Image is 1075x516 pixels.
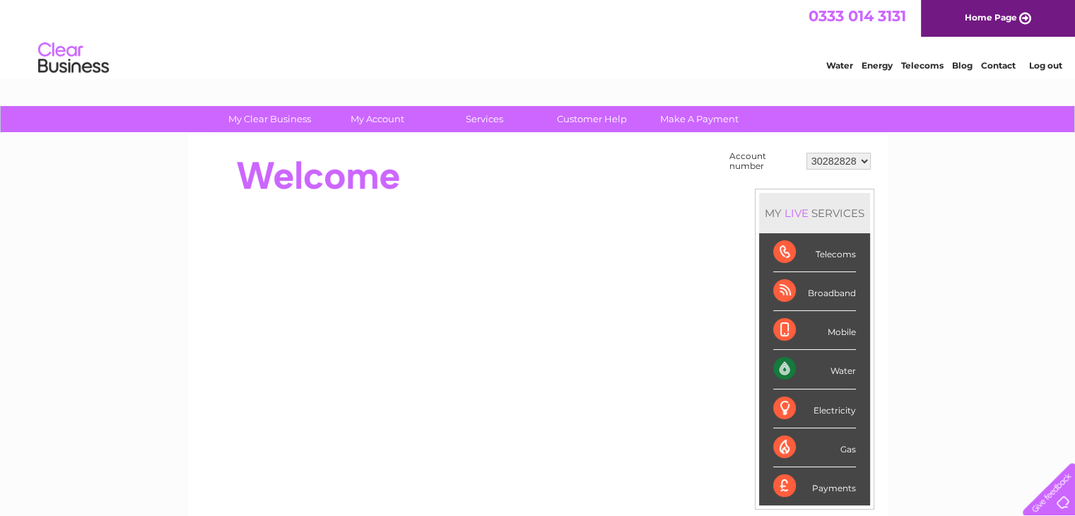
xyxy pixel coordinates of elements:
[952,60,973,71] a: Blog
[773,389,856,428] div: Electricity
[773,233,856,272] div: Telecoms
[534,106,650,132] a: Customer Help
[773,272,856,311] div: Broadband
[981,60,1016,71] a: Contact
[809,7,906,25] a: 0333 014 3131
[319,106,435,132] a: My Account
[782,206,811,220] div: LIVE
[204,8,872,69] div: Clear Business is a trading name of Verastar Limited (registered in [GEOGRAPHIC_DATA] No. 3667643...
[759,193,870,233] div: MY SERVICES
[211,106,328,132] a: My Clear Business
[826,60,853,71] a: Water
[1028,60,1062,71] a: Log out
[773,350,856,389] div: Water
[426,106,543,132] a: Services
[726,148,803,175] td: Account number
[773,311,856,350] div: Mobile
[773,428,856,467] div: Gas
[773,467,856,505] div: Payments
[641,106,758,132] a: Make A Payment
[862,60,893,71] a: Energy
[37,37,110,80] img: logo.png
[901,60,944,71] a: Telecoms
